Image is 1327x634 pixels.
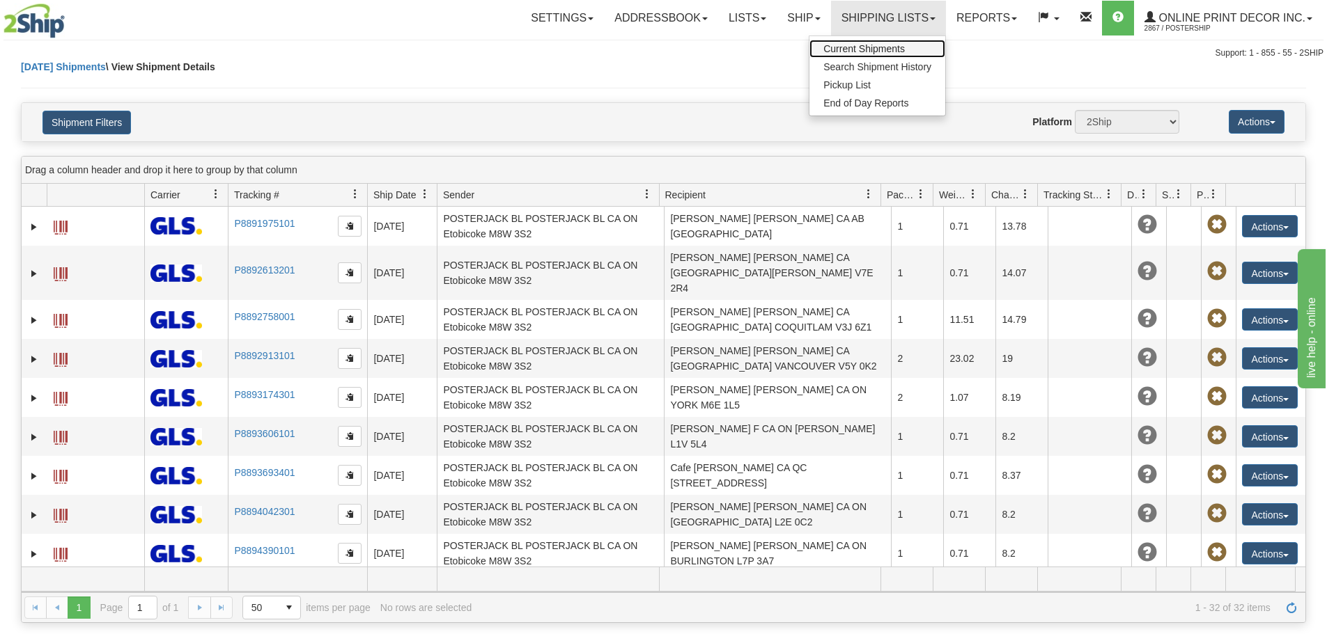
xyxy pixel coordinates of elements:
span: 50 [251,601,270,615]
span: Packages [887,188,916,202]
td: 13.78 [995,207,1048,246]
td: 8.37 [995,456,1048,495]
span: Unknown [1138,426,1157,445]
img: 17 - GLS Canada [150,217,202,235]
a: Reports [946,1,1027,35]
td: 23.02 [943,339,995,378]
span: Pickup Not Assigned [1207,348,1227,367]
td: POSTERJACK BL POSTERJACK BL CA ON Etobicoke M8W 3S2 [437,495,664,534]
td: [DATE] [367,378,437,417]
a: Online Print Decor Inc. 2867 / PosterShip [1134,1,1323,35]
button: Actions [1242,386,1298,409]
a: Expand [27,267,41,280]
td: [PERSON_NAME] F CA ON [PERSON_NAME] L1V 5L4 [664,417,891,456]
div: No rows are selected [380,602,472,613]
button: Copy to clipboard [338,262,362,283]
span: Unknown [1138,215,1157,235]
img: 17 - GLS Canada [150,428,202,445]
td: 2 [891,339,943,378]
td: [DATE] [367,207,437,246]
td: 8.2 [995,417,1048,456]
a: Expand [27,313,41,327]
td: POSTERJACK BL POSTERJACK BL CA ON Etobicoke M8W 3S2 [437,339,664,378]
td: [DATE] [367,534,437,573]
td: 0.71 [943,207,995,246]
a: Ship Date filter column settings [413,182,437,206]
a: P8893174301 [234,389,295,400]
a: Charge filter column settings [1014,182,1037,206]
span: select [278,596,300,619]
a: Ship [777,1,830,35]
a: Label [54,502,68,525]
td: POSTERJACK BL POSTERJACK BL CA ON Etobicoke M8W 3S2 [437,534,664,573]
td: 0.71 [943,456,995,495]
a: P8891975101 [234,218,295,229]
a: Expand [27,547,41,561]
button: Actions [1242,347,1298,370]
td: [DATE] [367,246,437,300]
div: live help - online [10,8,129,25]
td: 8.19 [995,378,1048,417]
td: 8.2 [995,495,1048,534]
span: Pickup Not Assigned [1207,543,1227,562]
td: 0.71 [943,246,995,300]
td: 14.79 [995,300,1048,339]
a: Tracking # filter column settings [343,182,367,206]
span: Unknown [1138,504,1157,523]
a: P8892758001 [234,311,295,322]
a: Pickup Status filter column settings [1202,182,1225,206]
div: grid grouping header [22,157,1305,184]
span: Unknown [1138,465,1157,484]
span: Unknown [1138,387,1157,406]
a: Refresh [1280,596,1303,619]
a: P8894042301 [234,506,295,517]
td: 1 [891,207,943,246]
span: Current Shipments [823,43,905,54]
span: Tracking Status [1043,188,1104,202]
a: Lists [718,1,777,35]
a: Current Shipments [809,40,945,58]
span: 2867 / PosterShip [1144,22,1249,35]
a: Addressbook [604,1,718,35]
a: P8893606101 [234,428,295,439]
td: 1 [891,417,943,456]
td: POSTERJACK BL POSTERJACK BL CA ON Etobicoke M8W 3S2 [437,456,664,495]
img: 17 - GLS Canada [150,264,202,282]
button: Actions [1242,215,1298,237]
span: Pickup Status [1197,188,1209,202]
td: POSTERJACK BL POSTERJACK BL CA ON Etobicoke M8W 3S2 [437,378,664,417]
a: Expand [27,430,41,444]
td: POSTERJACK BL POSTERJACK BL CA ON Etobicoke M8W 3S2 [437,246,664,300]
td: POSTERJACK BL POSTERJACK BL CA ON Etobicoke M8W 3S2 [437,207,664,246]
span: Weight [939,188,968,202]
span: Pickup Not Assigned [1207,465,1227,484]
button: Copy to clipboard [338,504,362,525]
td: [PERSON_NAME] [PERSON_NAME] CA ON [GEOGRAPHIC_DATA] L2E 0C2 [664,495,891,534]
span: End of Day Reports [823,97,908,109]
td: [PERSON_NAME] [PERSON_NAME] CA [GEOGRAPHIC_DATA] COQUITLAM V3J 6Z1 [664,300,891,339]
a: Expand [27,220,41,234]
div: Support: 1 - 855 - 55 - 2SHIP [3,47,1324,59]
a: Label [54,347,68,369]
img: 17 - GLS Canada [150,467,202,484]
a: Sender filter column settings [635,182,659,206]
td: 0.71 [943,534,995,573]
td: [DATE] [367,495,437,534]
td: [PERSON_NAME] [PERSON_NAME] CA AB [GEOGRAPHIC_DATA] [664,207,891,246]
td: [PERSON_NAME] [PERSON_NAME] CA ON YORK M6E 1L5 [664,378,891,417]
a: Shipment Issues filter column settings [1167,182,1190,206]
a: Label [54,541,68,564]
td: 2 [891,378,943,417]
td: 0.71 [943,495,995,534]
button: Copy to clipboard [338,426,362,447]
a: Packages filter column settings [909,182,933,206]
img: 17 - GLS Canada [150,506,202,523]
td: 1 [891,456,943,495]
a: Pickup List [809,76,945,94]
a: Label [54,463,68,486]
a: P8893693401 [234,467,295,478]
span: Ship Date [373,188,416,202]
img: 17 - GLS Canada [150,545,202,562]
a: Expand [27,508,41,522]
span: Unknown [1138,309,1157,328]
